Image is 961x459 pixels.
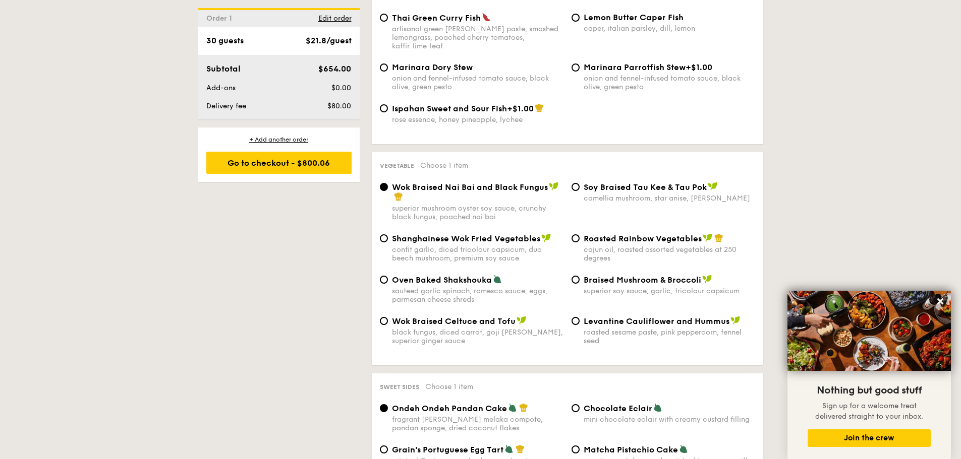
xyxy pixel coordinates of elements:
div: Go to checkout - $800.06 [206,152,352,174]
span: Grain's Portuguese Egg Tart [392,445,503,454]
div: artisanal green [PERSON_NAME] paste, smashed lemongrass, poached cherry tomatoes, kaffir lime leaf [392,25,563,50]
div: camellia mushroom, star anise, [PERSON_NAME] [584,194,755,203]
span: Edit order [318,14,352,23]
div: onion and fennel-infused tomato sauce, black olive, green pesto [584,74,755,91]
div: superior mushroom oyster soy sauce, crunchy black fungus, poached nai bai [392,204,563,221]
span: +$1.00 [507,104,534,113]
img: icon-vegetarian.fe4039eb.svg [493,275,502,284]
img: icon-vegetarian.fe4039eb.svg [508,403,517,412]
img: icon-vegetarian.fe4039eb.svg [504,444,514,453]
input: Levantine Cauliflower and Hummusroasted sesame paste, pink peppercorn, fennel seed [572,317,580,325]
img: icon-vegan.f8ff3823.svg [517,316,527,325]
input: Marinara Parrotfish Stew+$1.00onion and fennel-infused tomato sauce, black olive, green pesto [572,63,580,72]
img: icon-vegan.f8ff3823.svg [708,182,718,191]
span: $654.00 [318,64,351,74]
span: Vegetable [380,162,414,169]
span: +$1.00 [686,62,712,72]
span: Nothing but good stuff [817,384,922,397]
span: Sweet sides [380,383,419,390]
span: Marinara Dory Stew [392,62,473,72]
input: Wok Braised Celtuce and Tofublack fungus, diced carrot, goji [PERSON_NAME], superior ginger sauce [380,317,388,325]
span: Wok Braised Celtuce and Tofu [392,316,516,326]
div: $21.8/guest [306,35,352,47]
img: icon-vegan.f8ff3823.svg [549,182,559,191]
input: Ispahan Sweet and Sour Fish+$1.00rose essence, honey pineapple, lychee [380,104,388,112]
img: icon-chef-hat.a58ddaea.svg [714,233,723,242]
span: $80.00 [327,102,351,110]
span: Sign up for a welcome treat delivered straight to your inbox. [815,402,923,421]
span: $0.00 [331,84,351,92]
div: roasted sesame paste, pink peppercorn, fennel seed [584,328,755,345]
input: Thai Green Curry Fishartisanal green [PERSON_NAME] paste, smashed lemongrass, poached cherry toma... [380,14,388,22]
input: Marinara Dory Stewonion and fennel-infused tomato sauce, black olive, green pesto [380,63,388,72]
span: Braised Mushroom & Broccoli [584,275,701,285]
img: icon-chef-hat.a58ddaea.svg [519,403,528,412]
input: Roasted Rainbow Vegetablescajun oil, roasted assorted vegetables at 250 degrees [572,234,580,242]
span: Wok Braised Nai Bai and Black Fungus [392,182,548,192]
span: Choose 1 item [420,161,468,170]
img: icon-chef-hat.a58ddaea.svg [535,103,544,112]
div: caper, italian parsley, dill, lemon [584,24,755,33]
div: mini chocolate eclair with creamy custard filling [584,415,755,424]
span: Marinara Parrotfish Stew [584,62,686,72]
span: Roasted Rainbow Vegetables [584,234,702,243]
div: superior soy sauce, garlic, tricolour capsicum [584,287,755,295]
img: icon-vegan.f8ff3823.svg [541,233,551,242]
div: rose essence, honey pineapple, lychee [392,115,563,124]
div: cajun oil, roasted assorted vegetables at 250 degrees [584,245,755,263]
input: Wok Braised Nai Bai and Black Fungussuperior mushroom oyster soy sauce, crunchy black fungus, poa... [380,183,388,191]
span: Subtotal [206,64,241,74]
div: confit garlic, diced tricolour capsicum, duo beech mushroom, premium soy sauce [392,245,563,263]
img: icon-vegan.f8ff3823.svg [703,233,713,242]
span: Ispahan Sweet and Sour Fish [392,104,507,113]
img: icon-vegan.f8ff3823.svg [702,275,712,284]
span: Shanghainese Wok Fried Vegetables [392,234,540,243]
button: Close [932,293,948,309]
img: icon-vegetarian.fe4039eb.svg [679,444,688,453]
span: Thai Green Curry Fish [392,13,481,23]
img: icon-vegetarian.fe4039eb.svg [653,403,662,412]
span: ⁠Soy Braised Tau Kee & Tau Pok [584,182,707,192]
span: Choose 1 item [425,382,473,391]
img: icon-chef-hat.a58ddaea.svg [394,192,403,201]
img: icon-spicy.37a8142b.svg [482,13,491,22]
img: icon-chef-hat.a58ddaea.svg [516,444,525,453]
span: Levantine Cauliflower and Hummus [584,316,729,326]
div: onion and fennel-infused tomato sauce, black olive, green pesto [392,74,563,91]
input: ⁠Soy Braised Tau Kee & Tau Pokcamellia mushroom, star anise, [PERSON_NAME] [572,183,580,191]
span: Delivery fee [206,102,246,110]
input: Chocolate Eclairmini chocolate eclair with creamy custard filling [572,404,580,412]
div: + Add another order [206,136,352,144]
span: Chocolate Eclair [584,404,652,413]
input: Matcha Pistachio Cakepremium matcha powder, pistachio puree, vanilla bean sponge [572,445,580,453]
span: Lemon Butter Caper Fish [584,13,684,22]
span: Matcha Pistachio Cake [584,445,678,454]
span: Oven Baked Shakshouka [392,275,492,285]
button: Join the crew [808,429,931,447]
span: Order 1 [206,14,236,23]
span: Ondeh Ondeh Pandan Cake [392,404,507,413]
input: Braised Mushroom & Broccolisuperior soy sauce, garlic, tricolour capsicum [572,276,580,284]
div: sauteed garlic spinach, romesco sauce, eggs, parmesan cheese shreds [392,287,563,304]
img: DSC07876-Edit02-Large.jpeg [787,291,951,371]
input: Ondeh Ondeh Pandan Cakefragrant [PERSON_NAME] melaka compote, pandan sponge, dried coconut flakes [380,404,388,412]
div: black fungus, diced carrot, goji [PERSON_NAME], superior ginger sauce [392,328,563,345]
div: 30 guests [206,35,244,47]
input: Shanghainese Wok Fried Vegetablesconfit garlic, diced tricolour capsicum, duo beech mushroom, pre... [380,234,388,242]
div: fragrant [PERSON_NAME] melaka compote, pandan sponge, dried coconut flakes [392,415,563,432]
img: icon-vegan.f8ff3823.svg [730,316,741,325]
input: Grain's Portuguese Egg Tartoriginal Grain egg custard – secret recipe [380,445,388,453]
span: Add-ons [206,84,236,92]
input: Lemon Butter Caper Fishcaper, italian parsley, dill, lemon [572,14,580,22]
input: Oven Baked Shakshoukasauteed garlic spinach, romesco sauce, eggs, parmesan cheese shreds [380,276,388,284]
